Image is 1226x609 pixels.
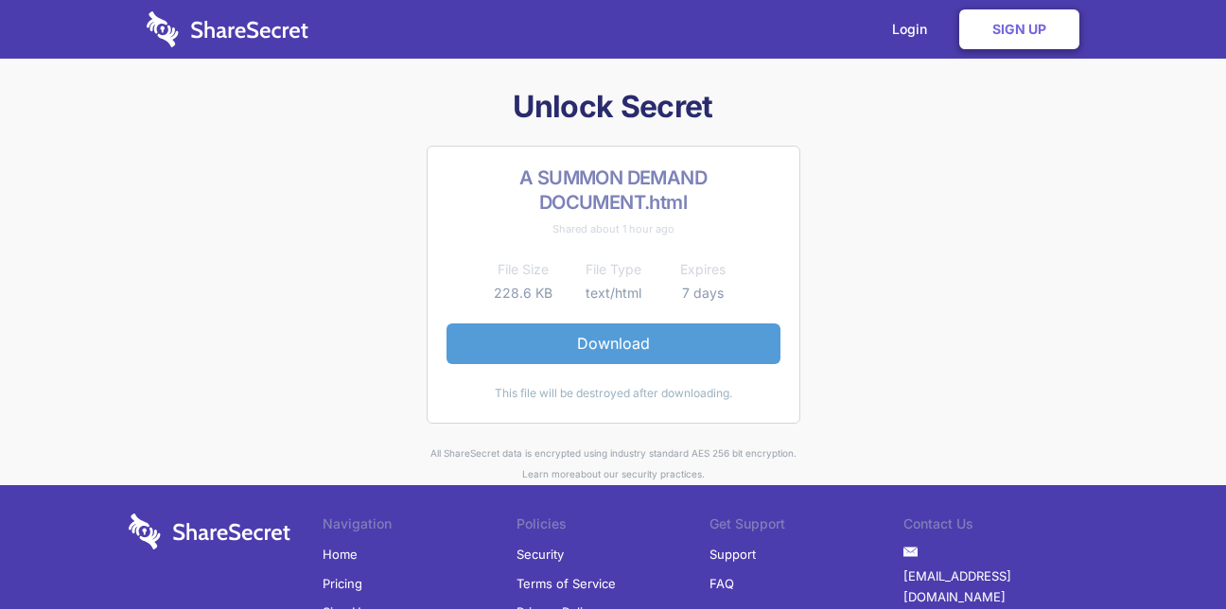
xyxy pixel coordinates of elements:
h2: A SUMMON DEMAND DOCUMENT.html [447,165,780,215]
a: Learn more [522,468,575,479]
th: Expires [658,258,748,281]
a: Download [447,323,780,363]
a: Support [709,540,756,568]
th: File Type [569,258,658,281]
li: Contact Us [903,513,1097,540]
li: Get Support [709,513,903,540]
th: File Size [479,258,569,281]
a: Pricing [323,569,362,598]
a: Terms of Service [517,569,616,598]
div: This file will be destroyed after downloading. [447,383,780,404]
td: text/html [569,282,658,304]
a: Sign Up [959,9,1079,49]
td: 7 days [658,282,748,304]
a: FAQ [709,569,734,598]
h1: Unlock Secret [121,87,1105,127]
li: Policies [517,513,710,540]
iframe: Drift Widget Chat Controller [1131,514,1203,586]
a: Security [517,540,564,568]
a: Home [323,540,358,568]
td: 228.6 KB [479,282,569,304]
div: Shared about 1 hour ago [447,218,780,239]
li: Navigation [323,513,517,540]
div: All ShareSecret data is encrypted using industry standard AES 256 bit encryption. about our secur... [121,443,1105,485]
img: logo-wordmark-white-trans-d4663122ce5f474addd5e946df7df03e33cb6a1c49d2221995e7729f52c070b2.svg [147,11,308,47]
img: logo-wordmark-white-trans-d4663122ce5f474addd5e946df7df03e33cb6a1c49d2221995e7729f52c070b2.svg [129,513,290,549]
